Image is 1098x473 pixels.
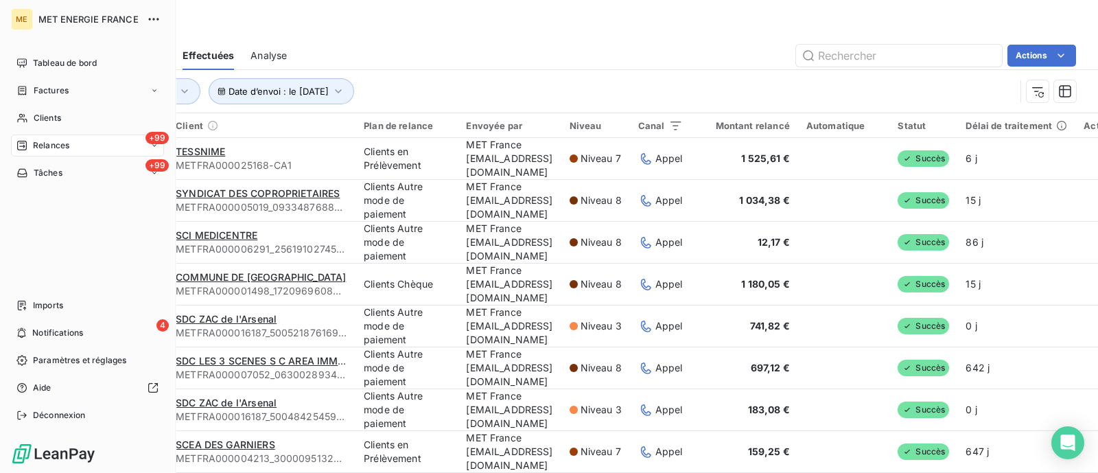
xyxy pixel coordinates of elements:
span: Niveau 3 [581,403,622,417]
td: MET France [EMAIL_ADDRESS][DOMAIN_NAME] [458,222,561,264]
button: Actions [1007,45,1076,67]
span: MET ENERGIE FRANCE [38,14,139,25]
span: Clients [34,112,61,124]
input: Rechercher [796,45,1002,67]
span: Niveau 7 [581,152,621,165]
span: 1 034,38 € [739,194,790,206]
td: MET France [EMAIL_ADDRESS][DOMAIN_NAME] [458,389,561,431]
span: SCI MEDICENTRE [176,229,257,241]
span: Appel [655,194,683,207]
span: METFRA000025168-CA1 [176,159,347,172]
a: Aide [11,377,164,399]
td: 0 j [957,305,1075,347]
span: Succès [898,150,949,167]
span: Succès [898,234,949,251]
span: Appel [655,319,683,333]
span: 4 [156,319,169,332]
button: Date d’envoi : le [DATE] [209,78,354,104]
span: Imports [33,299,63,312]
span: SDC ZAC de l'Arsenal [176,313,277,325]
td: Clients Autre mode de paiement [355,180,458,222]
span: Niveau 8 [581,361,622,375]
div: Envoyée par [466,120,552,131]
div: Montant relancé [699,120,790,131]
span: Paramètres et réglages [33,354,126,367]
td: 6 j [957,138,1075,180]
span: Succès [898,276,949,292]
span: METFRA000016187_50052187616934-CA1 [176,326,347,340]
td: MET France [EMAIL_ADDRESS][DOMAIN_NAME] [458,264,561,305]
div: Automatique [806,120,882,131]
span: 159,25 € [748,446,790,457]
td: 647 j [957,431,1075,473]
span: Délai de traitement [966,120,1052,131]
span: Succès [898,402,949,418]
span: METFRA000007052_06300289340289-CA1 [176,368,347,382]
td: MET France [EMAIL_ADDRESS][DOMAIN_NAME] [458,180,561,222]
span: Niveau 7 [581,445,621,459]
div: ME [11,8,33,30]
td: 0 j [957,389,1075,431]
span: Niveau 8 [581,194,622,207]
span: Déconnexion [33,409,86,422]
span: Niveau 8 [581,277,622,291]
div: Plan de relance [364,120,449,131]
td: Clients Autre mode de paiement [355,305,458,347]
span: 1 180,05 € [741,278,790,290]
td: Clients Autre mode de paiement [355,222,458,264]
span: SDC LES 3 SCENES S C AREA IMMOBILIER [176,355,375,367]
span: Appel [655,403,683,417]
td: 15 j [957,180,1075,222]
span: Niveau 8 [581,235,622,249]
span: Factures [34,84,69,97]
span: SYNDICAT DES COPROPRIETAIRES [176,187,340,199]
span: 741,82 € [750,320,790,332]
td: 642 j [957,347,1075,389]
span: Appel [655,445,683,459]
td: Clients en Prélèvement [355,138,458,180]
td: Clients Chèque [355,264,458,305]
span: Niveau 3 [581,319,622,333]
div: Statut [898,120,949,131]
td: Clients Autre mode de paiement [355,389,458,431]
span: SDC ZAC de l'Arsenal [176,397,277,408]
div: Open Intercom Messenger [1051,426,1084,459]
span: METFRA000004213_30000951322469-CA1 [176,452,347,465]
span: Succès [898,318,949,334]
td: Clients Autre mode de paiement [355,347,458,389]
span: Effectuées [183,49,235,62]
span: Relances [33,139,69,152]
span: METFRA000006291_25619102745756-CA1 [176,242,347,256]
span: Analyse [250,49,287,62]
span: Tableau de bord [33,57,97,69]
span: Tâches [34,167,62,179]
td: 86 j [957,222,1075,264]
span: +99 [145,159,169,172]
span: TESSNIME [176,146,225,157]
span: Aide [33,382,51,394]
span: METFRA000001498_17209696080955-CA1 [176,284,347,298]
span: Client [176,120,203,131]
span: COMMUNE DE [GEOGRAPHIC_DATA] [176,271,346,283]
span: 697,12 € [751,362,790,373]
span: SCEA DES GARNIERS [176,439,275,450]
td: Clients en Prélèvement [355,431,458,473]
span: Appel [655,235,683,249]
span: Succès [898,443,949,460]
span: 183,08 € [748,404,790,415]
span: Date d’envoi : le [DATE] [229,86,329,97]
span: Appel [655,361,683,375]
td: 15 j [957,264,1075,305]
span: 12,17 € [758,236,790,248]
span: METFRA000016187_50048425459879-CA1 [176,410,347,424]
span: Appel [655,277,683,291]
img: Logo LeanPay [11,443,96,465]
span: Notifications [32,327,83,339]
span: Succès [898,192,949,209]
div: Niveau [570,120,622,131]
span: Succès [898,360,949,376]
td: MET France [EMAIL_ADDRESS][DOMAIN_NAME] [458,138,561,180]
span: +99 [145,132,169,144]
td: MET France [EMAIL_ADDRESS][DOMAIN_NAME] [458,431,561,473]
td: MET France [EMAIL_ADDRESS][DOMAIN_NAME] [458,347,561,389]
